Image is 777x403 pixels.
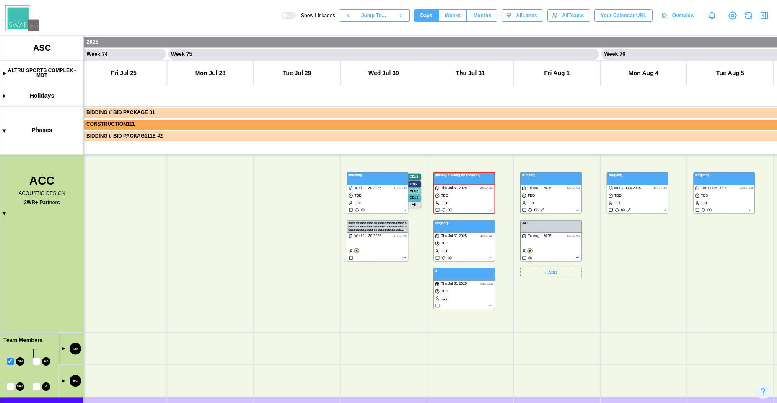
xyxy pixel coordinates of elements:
img: Swap PM Logo [5,5,39,31]
span: Months [473,10,491,21]
span: All Lanes [516,10,537,21]
a: View Project [727,10,738,21]
a: Overview [657,9,701,22]
button: Months [467,9,497,22]
a: Notifications [705,8,719,23]
button: Refresh Grid [743,10,754,21]
span: Overview [672,10,694,21]
span: Show Linkages [296,12,335,19]
button: Open Drawer [759,10,770,21]
span: Days [420,10,433,21]
button: Jump To... [357,9,391,22]
span: Weeks [445,10,461,21]
button: Weeks [439,9,467,22]
button: Your Calendar URL [594,9,653,22]
span: Jump To... [361,10,386,21]
button: AllLanes [502,9,543,22]
span: All Teams [562,10,584,21]
button: Days [414,9,439,22]
button: AllTeams [547,9,590,22]
span: Your Calendar URL [601,10,646,21]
